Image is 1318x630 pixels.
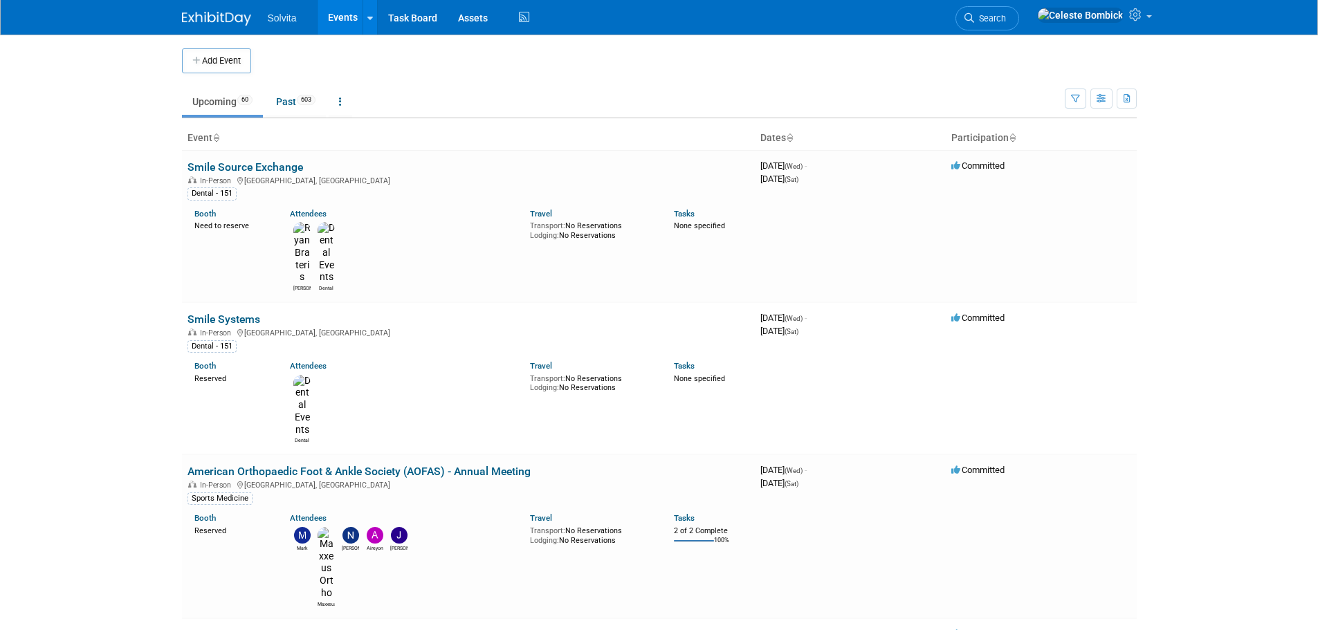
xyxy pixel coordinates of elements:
[188,176,196,183] img: In-Person Event
[714,537,729,555] td: 100%
[266,89,326,115] a: Past603
[530,383,559,392] span: Lodging:
[951,465,1005,475] span: Committed
[391,527,408,544] img: Jeremy Wofford
[293,436,311,444] div: Dental Events
[1037,8,1124,23] img: Celeste Bombick
[194,361,216,371] a: Booth
[200,328,235,337] span: In-Person
[1009,132,1016,143] a: Sort by Participation Type
[760,478,798,488] span: [DATE]
[760,326,798,336] span: [DATE]
[293,284,311,292] div: Ryan Brateris
[188,328,196,335] img: In-Person Event
[187,174,749,185] div: [GEOGRAPHIC_DATA], [GEOGRAPHIC_DATA]
[342,527,359,544] img: Nate Myer
[785,163,803,170] span: (Wed)
[297,95,315,105] span: 603
[212,132,219,143] a: Sort by Event Name
[785,328,798,335] span: (Sat)
[530,374,565,383] span: Transport:
[237,95,253,105] span: 60
[785,480,798,488] span: (Sat)
[674,374,725,383] span: None specified
[200,481,235,490] span: In-Person
[390,544,408,552] div: Jeremy Wofford
[187,187,237,200] div: Dental - 151
[946,127,1137,150] th: Participation
[785,176,798,183] span: (Sat)
[342,544,359,552] div: Nate Myer
[530,231,559,240] span: Lodging:
[674,361,695,371] a: Tasks
[785,467,803,474] span: (Wed)
[805,465,807,475] span: -
[182,12,251,26] img: ExhibitDay
[760,174,798,184] span: [DATE]
[760,313,807,323] span: [DATE]
[187,465,531,478] a: American Orthopaedic Foot & Ankle Society (AOFAS) - Annual Meeting
[530,361,552,371] a: Travel
[951,313,1005,323] span: Committed
[760,160,807,171] span: [DATE]
[318,222,335,284] img: Dental Events
[293,544,311,552] div: Mark Cassani
[194,219,270,231] div: Need to reserve
[200,176,235,185] span: In-Person
[187,313,260,326] a: Smile Systems
[188,481,196,488] img: In-Person Event
[951,160,1005,171] span: Committed
[290,209,327,219] a: Attendees
[974,13,1006,24] span: Search
[530,536,559,545] span: Lodging:
[786,132,793,143] a: Sort by Start Date
[294,527,311,544] img: Mark Cassani
[674,513,695,523] a: Tasks
[530,371,653,393] div: No Reservations No Reservations
[760,465,807,475] span: [DATE]
[293,222,311,284] img: Ryan Brateris
[290,361,327,371] a: Attendees
[290,513,327,523] a: Attendees
[318,600,335,608] div: Maxxeus Ortho
[530,219,653,240] div: No Reservations No Reservations
[674,209,695,219] a: Tasks
[187,492,253,505] div: Sports Medicine
[674,221,725,230] span: None specified
[194,371,270,384] div: Reserved
[187,340,237,353] div: Dental - 151
[530,513,552,523] a: Travel
[318,527,335,600] img: Maxxeus Ortho
[187,479,749,490] div: [GEOGRAPHIC_DATA], [GEOGRAPHIC_DATA]
[194,524,270,536] div: Reserved
[318,284,335,292] div: Dental Events
[187,326,749,337] div: [GEOGRAPHIC_DATA], [GEOGRAPHIC_DATA]
[674,526,749,536] div: 2 of 2 Complete
[530,221,565,230] span: Transport:
[805,160,807,171] span: -
[194,513,216,523] a: Booth
[366,544,383,552] div: Aireyon Guy
[182,48,251,73] button: Add Event
[182,127,755,150] th: Event
[755,127,946,150] th: Dates
[530,209,552,219] a: Travel
[805,313,807,323] span: -
[268,12,297,24] span: Solvita
[367,527,383,544] img: Aireyon Guy
[187,160,303,174] a: Smile Source Exchange
[530,524,653,545] div: No Reservations No Reservations
[785,315,803,322] span: (Wed)
[293,375,311,436] img: Dental Events
[955,6,1019,30] a: Search
[530,526,565,535] span: Transport:
[194,209,216,219] a: Booth
[182,89,263,115] a: Upcoming60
